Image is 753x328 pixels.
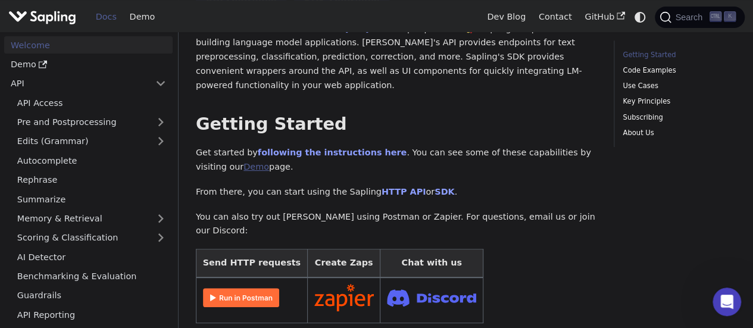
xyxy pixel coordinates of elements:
[578,8,631,26] a: GitHub
[123,8,161,26] a: Demo
[623,112,732,123] a: Subscribing
[532,8,579,26] a: Contact
[11,114,173,131] a: Pre and Postprocessing
[632,8,649,26] button: Switch between dark and light mode (currently system mode)
[4,36,173,54] a: Welcome
[11,152,173,169] a: Autocomplete
[623,127,732,139] a: About Us
[11,306,173,323] a: API Reporting
[8,8,76,26] img: Sapling.ai
[387,286,476,310] img: Join Discord
[89,8,123,26] a: Docs
[11,268,173,285] a: Benchmarking & Evaluation
[196,146,596,174] p: Get started by . You can see some of these capabilities by visiting our page.
[11,229,173,246] a: Scoring & Classification
[196,185,596,199] p: From there, you can start using the Sapling or .
[345,24,369,33] a: [URL]
[623,96,732,107] a: Key Principles
[11,94,173,111] a: API Access
[11,190,173,208] a: Summarize
[11,171,173,189] a: Rephrase
[196,210,596,239] p: You can also try out [PERSON_NAME] using Postman or Zapier. For questions, email us or join our D...
[4,75,149,92] a: API
[149,75,173,92] button: Collapse sidebar category 'API'
[380,249,483,277] th: Chat with us
[724,11,736,22] kbd: K
[314,284,374,311] img: Connect in Zapier
[623,65,732,76] a: Code Examples
[307,249,380,277] th: Create Zaps
[203,288,279,307] img: Run in Postman
[8,8,80,26] a: Sapling.ai
[713,288,741,316] iframe: Intercom live chat
[623,49,732,61] a: Getting Started
[11,210,173,227] a: Memory & Retrieval
[196,22,596,93] p: Welcome to the documentation for 's developer platform. 🚀 Sapling is a platform for building lang...
[382,187,426,196] a: HTTP API
[623,80,732,92] a: Use Cases
[4,56,173,73] a: Demo
[11,133,173,150] a: Edits (Grammar)
[196,114,596,135] h2: Getting Started
[11,287,173,304] a: Guardrails
[655,7,744,28] button: Search (Ctrl+K)
[196,249,307,277] th: Send HTTP requests
[435,187,454,196] a: SDK
[480,8,532,26] a: Dev Blog
[671,13,710,22] span: Search
[11,248,173,265] a: AI Detector
[258,148,407,157] a: following the instructions here
[243,162,269,171] a: Demo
